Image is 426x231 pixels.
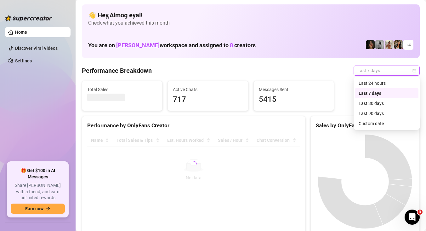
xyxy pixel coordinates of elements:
[359,80,415,87] div: Last 24 hours
[359,90,415,97] div: Last 7 days
[375,40,384,49] img: A
[259,86,329,93] span: Messages Sent
[417,210,423,215] span: 3
[355,108,418,118] div: Last 90 days
[230,42,233,49] span: 8
[355,88,418,98] div: Last 7 days
[190,160,197,168] span: loading
[406,41,411,48] span: + 4
[357,66,416,75] span: Last 7 days
[405,210,420,225] iframe: Intercom live chat
[25,206,43,211] span: Earn now
[359,120,415,127] div: Custom date
[87,121,300,130] div: Performance by OnlyFans Creator
[87,86,157,93] span: Total Sales
[11,182,65,201] span: Share [PERSON_NAME] with a friend, and earn unlimited rewards
[15,30,27,35] a: Home
[46,206,50,211] span: arrow-right
[355,118,418,129] div: Custom date
[259,94,329,106] span: 5415
[355,78,418,88] div: Last 24 hours
[412,69,416,72] span: calendar
[173,86,243,93] span: Active Chats
[359,110,415,117] div: Last 90 days
[88,20,413,26] span: Check what you achieved this month
[15,58,32,63] a: Settings
[116,42,160,49] span: [PERSON_NAME]
[385,40,394,49] img: Green
[173,94,243,106] span: 717
[88,11,413,20] h4: 👋 Hey, Almog eyal !
[11,204,65,214] button: Earn nowarrow-right
[15,46,58,51] a: Discover Viral Videos
[359,100,415,107] div: Last 30 days
[366,40,375,49] img: D
[5,15,52,21] img: logo-BBDzfeDw.svg
[82,66,152,75] h4: Performance Breakdown
[88,42,256,49] h1: You are on workspace and assigned to creators
[355,98,418,108] div: Last 30 days
[316,121,414,130] div: Sales by OnlyFans Creator
[11,168,65,180] span: 🎁 Get $100 in AI Messages
[394,40,403,49] img: AD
